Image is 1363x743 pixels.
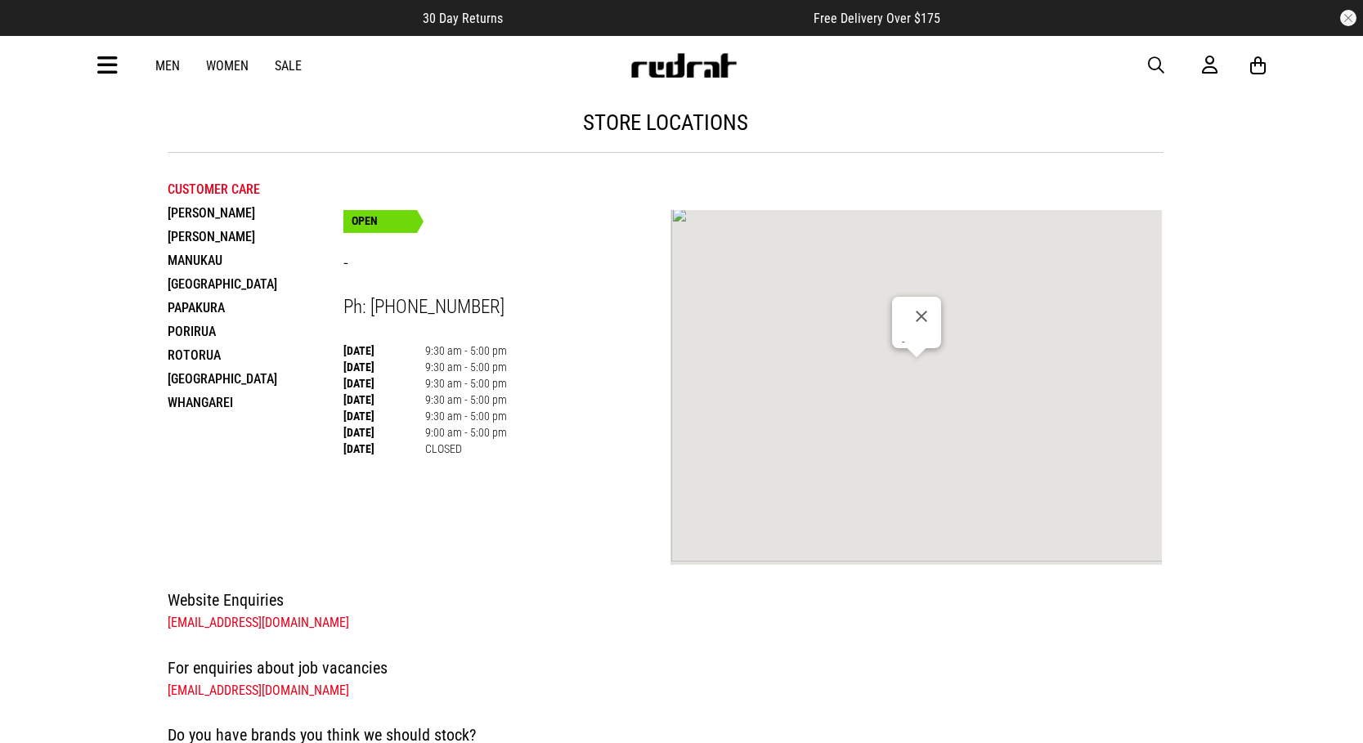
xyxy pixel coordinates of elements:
[168,272,343,296] li: [GEOGRAPHIC_DATA]
[168,248,343,272] li: Manukau
[425,441,507,457] td: CLOSED
[168,615,349,630] a: [EMAIL_ADDRESS][DOMAIN_NAME]
[814,11,940,26] span: Free Delivery Over $175
[168,367,343,391] li: [GEOGRAPHIC_DATA]
[425,424,507,441] td: 9:00 am - 5:00 pm
[343,424,425,441] th: [DATE]
[168,683,349,698] a: [EMAIL_ADDRESS][DOMAIN_NAME]
[902,336,941,348] div: -
[168,343,343,367] li: Rotorua
[343,375,425,392] th: [DATE]
[343,408,425,424] th: [DATE]
[425,375,507,392] td: 9:30 am - 5:00 pm
[902,297,941,336] button: Close
[343,210,417,233] div: OPEN
[425,408,507,424] td: 9:30 am - 5:00 pm
[168,320,343,343] li: Porirua
[536,10,781,26] iframe: Customer reviews powered by Trustpilot
[168,655,1163,681] h4: For enquiries about job vacancies
[343,441,425,457] th: [DATE]
[343,252,671,277] h3: -
[343,359,425,375] th: [DATE]
[206,58,249,74] a: Women
[168,177,343,201] li: Customer Care
[275,58,302,74] a: Sale
[425,392,507,408] td: 9:30 am - 5:00 pm
[343,296,504,318] span: Ph: [PHONE_NUMBER]
[168,110,1163,136] h1: store locations
[168,587,1163,613] h4: Website Enquiries
[168,201,343,225] li: [PERSON_NAME]
[343,342,425,359] th: [DATE]
[168,225,343,248] li: [PERSON_NAME]
[423,11,503,26] span: 30 Day Returns
[343,392,425,408] th: [DATE]
[630,53,738,78] img: Redrat logo
[168,296,343,320] li: Papakura
[168,391,343,414] li: Whangarei
[155,58,180,74] a: Men
[425,342,507,359] td: 9:30 am - 5:00 pm
[425,359,507,375] td: 9:30 am - 5:00 pm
